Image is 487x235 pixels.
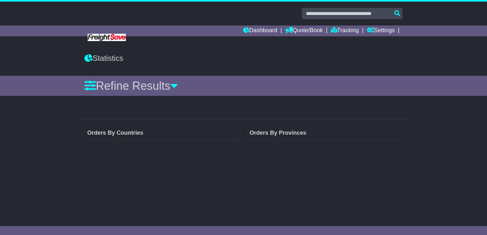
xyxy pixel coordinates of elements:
[88,34,126,41] img: Freight Save
[84,126,240,140] td: Orders By Countries
[247,126,403,140] td: Orders By Provinces
[243,25,277,36] a: Dashboard
[367,25,395,36] a: Settings
[285,25,323,36] a: Quote/Book
[331,25,359,36] a: Tracking
[84,54,403,63] div: Statistics
[84,79,178,92] a: Refine Results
